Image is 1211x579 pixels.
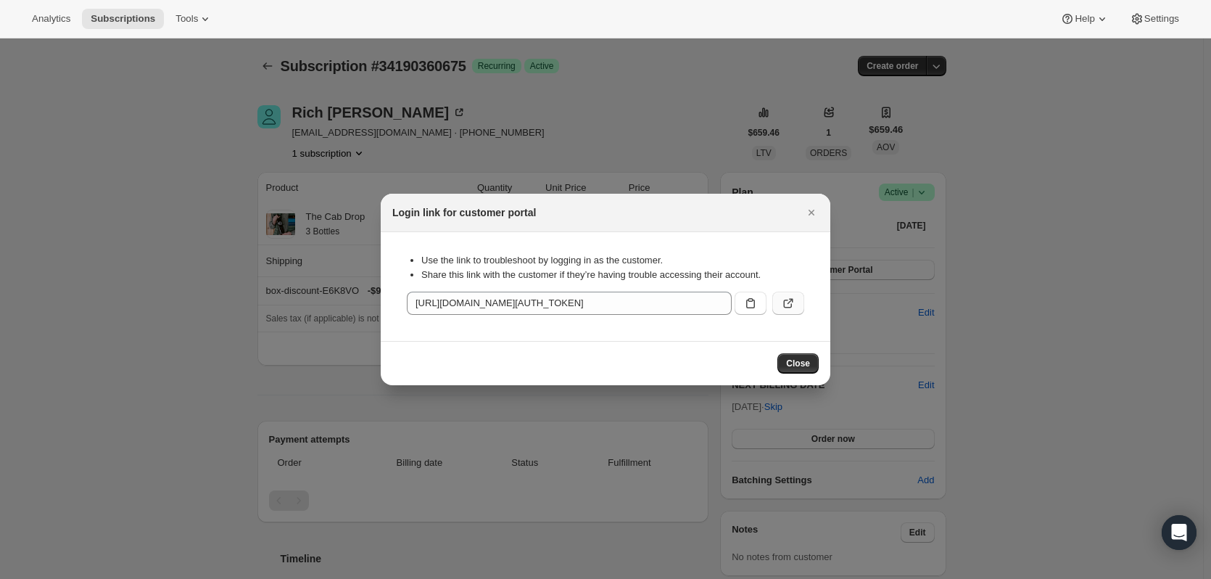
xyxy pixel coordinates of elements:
button: Settings [1121,9,1188,29]
span: Analytics [32,13,70,25]
button: Subscriptions [82,9,164,29]
h2: Login link for customer portal [392,205,536,220]
li: Share this link with the customer if they’re having trouble accessing their account. [421,268,804,282]
button: Analytics [23,9,79,29]
span: Help [1075,13,1094,25]
button: Close [801,202,822,223]
div: Open Intercom Messenger [1162,515,1196,550]
li: Use the link to troubleshoot by logging in as the customer. [421,253,804,268]
button: Close [777,353,819,374]
span: Settings [1144,13,1179,25]
span: Tools [175,13,198,25]
span: Close [786,358,810,369]
button: Tools [167,9,221,29]
span: Subscriptions [91,13,155,25]
button: Help [1051,9,1117,29]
